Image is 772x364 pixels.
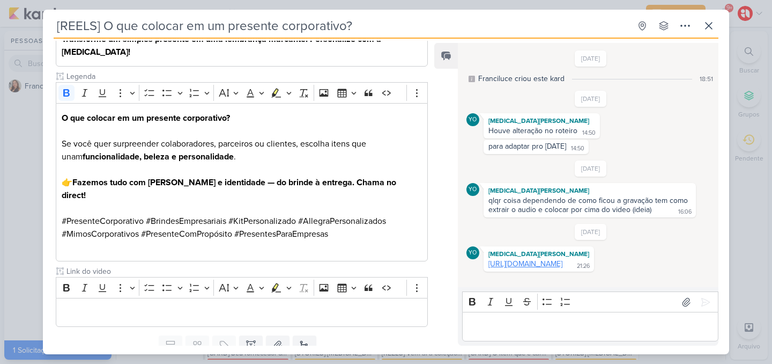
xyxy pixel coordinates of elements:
div: Editor toolbar [56,277,428,298]
input: Texto sem título [64,266,428,277]
div: 18:51 [700,74,713,84]
div: Yasmin Oliveira [466,113,479,126]
input: Texto sem título [64,71,428,82]
div: Houve alteração no roteiro [488,126,577,135]
input: Kard Sem Título [54,16,630,35]
div: 14:50 [571,144,584,153]
div: qlqr coisa dependendo de como ficou a gravação tem como extrair o audio e colocar por cima do vid... [488,196,690,214]
strong: O que colocar em um presente corporativo? [62,113,230,123]
p: 👉 [62,176,422,202]
p: #PresenteCorporativo #BrindesEmpresariais #KitPersonalizado #AllegraPersonalizados #MimosCorporat... [62,215,422,241]
div: 16:06 [678,208,692,216]
div: 21:26 [577,262,590,271]
div: Editor toolbar [462,292,718,312]
div: [MEDICAL_DATA][PERSON_NAME] [486,185,694,196]
div: para adaptar pro [DATE] [488,142,566,151]
strong: funcionalidade, beleza e personalidade [83,151,234,162]
div: Franciluce criou este kard [478,73,565,84]
p: YO [469,117,477,123]
div: Editor editing area: main [462,312,718,341]
div: [MEDICAL_DATA][PERSON_NAME] [486,115,598,126]
strong: Fazemos tudo com [PERSON_NAME] e identidade — do brinde à entrega. Chama no direct! [62,177,396,201]
div: Editor toolbar [56,82,428,103]
div: 14:50 [582,129,596,137]
p: YO [469,250,477,256]
a: [URL][DOMAIN_NAME] [488,259,562,268]
div: [MEDICAL_DATA][PERSON_NAME] [486,249,592,259]
p: YO [469,187,477,193]
div: Yasmin Oliveira [466,183,479,196]
div: Editor editing area: main [56,298,428,327]
p: Se você quer surpreender colaboradores, parceiros ou clientes, escolha itens que unam . [62,125,422,163]
div: Yasmin Oliveira [466,246,479,259]
div: Editor editing area: main [56,103,428,261]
